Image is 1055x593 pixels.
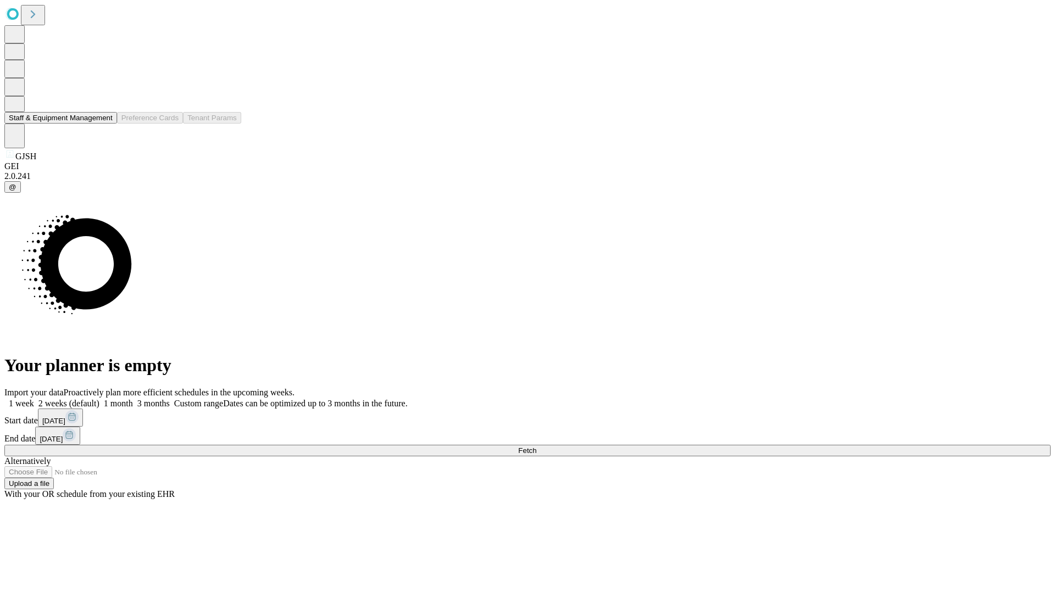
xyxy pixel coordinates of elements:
span: 1 week [9,399,34,408]
span: [DATE] [40,435,63,443]
button: [DATE] [38,409,83,427]
span: Fetch [518,446,536,455]
div: 2.0.241 [4,171,1051,181]
button: @ [4,181,21,193]
span: 2 weeks (default) [38,399,99,408]
button: Tenant Params [183,112,241,124]
span: With your OR schedule from your existing EHR [4,489,175,499]
button: Staff & Equipment Management [4,112,117,124]
button: [DATE] [35,427,80,445]
button: Fetch [4,445,1051,456]
div: End date [4,427,1051,445]
span: GJSH [15,152,36,161]
h1: Your planner is empty [4,355,1051,376]
div: Start date [4,409,1051,427]
div: GEI [4,161,1051,171]
span: 3 months [137,399,170,408]
span: Proactively plan more efficient schedules in the upcoming weeks. [64,388,295,397]
button: Upload a file [4,478,54,489]
span: Custom range [174,399,223,408]
span: Alternatively [4,456,51,466]
span: [DATE] [42,417,65,425]
span: @ [9,183,16,191]
button: Preference Cards [117,112,183,124]
span: Import your data [4,388,64,397]
span: 1 month [104,399,133,408]
span: Dates can be optimized up to 3 months in the future. [223,399,407,408]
